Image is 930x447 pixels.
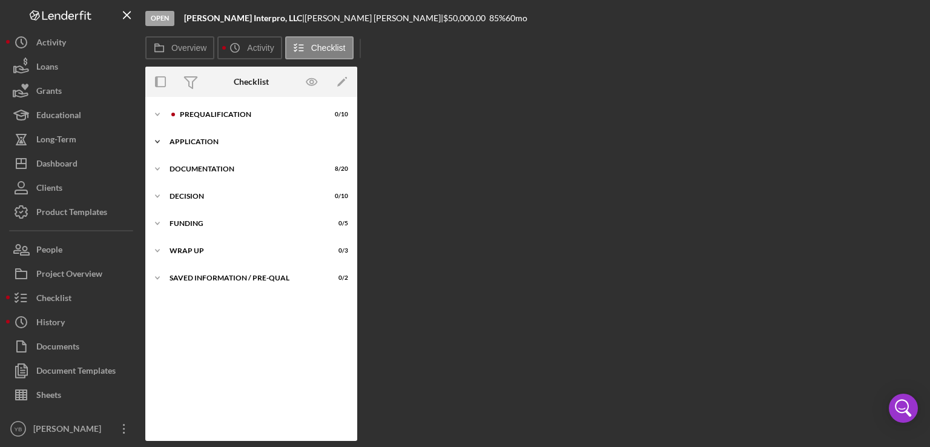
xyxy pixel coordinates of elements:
div: 60 mo [506,13,527,23]
div: Product Templates [36,200,107,227]
div: Wrap up [170,247,318,254]
button: YB[PERSON_NAME] [6,417,139,441]
div: Decision [170,193,318,200]
div: Project Overview [36,262,102,289]
button: Clients [6,176,139,200]
div: Dashboard [36,151,77,179]
b: [PERSON_NAME] Interpro, LLC [184,13,302,23]
button: Document Templates [6,359,139,383]
button: Product Templates [6,200,139,224]
button: People [6,237,139,262]
button: Activity [217,36,282,59]
button: Long-Term [6,127,139,151]
button: Documents [6,334,139,359]
div: 0 / 5 [326,220,348,227]
div: Documentation [170,165,318,173]
button: Sheets [6,383,139,407]
div: Educational [36,103,81,130]
div: Document Templates [36,359,116,386]
div: Documents [36,334,79,362]
div: Grants [36,79,62,106]
div: 8 / 20 [326,165,348,173]
button: Educational [6,103,139,127]
button: Checklist [6,286,139,310]
label: Checklist [311,43,346,53]
div: Checklist [36,286,71,313]
button: Loans [6,55,139,79]
label: Overview [171,43,206,53]
div: | [184,13,305,23]
div: Activity [36,30,66,58]
div: People [36,237,62,265]
div: 0 / 2 [326,274,348,282]
button: Overview [145,36,214,59]
div: Sheets [36,383,61,410]
div: Open Intercom Messenger [889,394,918,423]
button: Grants [6,79,139,103]
text: YB [15,426,22,432]
div: 0 / 10 [326,111,348,118]
div: Application [170,138,342,145]
button: Activity [6,30,139,55]
div: Saved Information / Pre-Qual [170,274,318,282]
div: [PERSON_NAME] [30,417,109,444]
div: Prequalification [180,111,318,118]
div: Loans [36,55,58,82]
div: $50,000.00 [443,13,489,23]
label: Activity [247,43,274,53]
button: Dashboard [6,151,139,176]
div: Open [145,11,174,26]
div: History [36,310,65,337]
button: Checklist [285,36,354,59]
div: Clients [36,176,62,203]
div: 0 / 3 [326,247,348,254]
div: Long-Term [36,127,76,154]
div: Checklist [234,77,269,87]
div: 0 / 10 [326,193,348,200]
div: 85 % [489,13,506,23]
button: Project Overview [6,262,139,286]
button: History [6,310,139,334]
div: Funding [170,220,318,227]
div: [PERSON_NAME] [PERSON_NAME] | [305,13,443,23]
